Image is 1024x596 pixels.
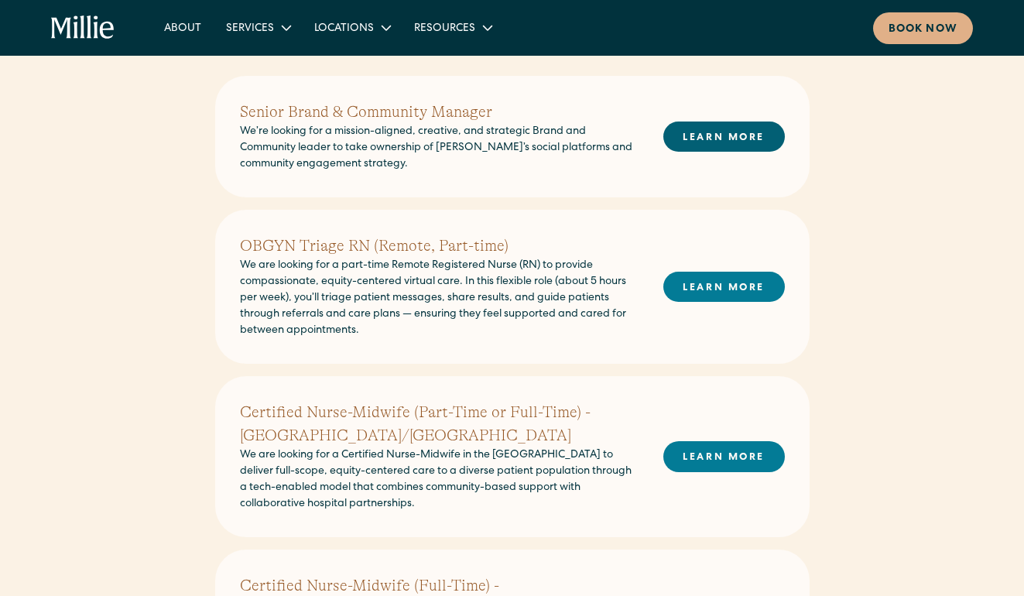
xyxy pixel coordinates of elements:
[214,15,302,40] div: Services
[240,124,639,173] p: We’re looking for a mission-aligned, creative, and strategic Brand and Community leader to take o...
[402,15,503,40] div: Resources
[302,15,402,40] div: Locations
[889,22,957,38] div: Book now
[663,272,785,302] a: LEARN MORE
[240,447,639,512] p: We are looking for a Certified Nurse-Midwife in the [GEOGRAPHIC_DATA] to deliver full-scope, equi...
[226,21,274,37] div: Services
[240,401,639,447] h2: Certified Nurse-Midwife (Part-Time or Full-Time) - [GEOGRAPHIC_DATA]/[GEOGRAPHIC_DATA]
[152,15,214,40] a: About
[240,235,639,258] h2: OBGYN Triage RN (Remote, Part-time)
[240,258,639,339] p: We are looking for a part-time Remote Registered Nurse (RN) to provide compassionate, equity-cent...
[314,21,374,37] div: Locations
[240,101,639,124] h2: Senior Brand & Community Manager
[414,21,475,37] div: Resources
[51,15,115,40] a: home
[873,12,973,44] a: Book now
[663,122,785,152] a: LEARN MORE
[663,441,785,471] a: LEARN MORE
